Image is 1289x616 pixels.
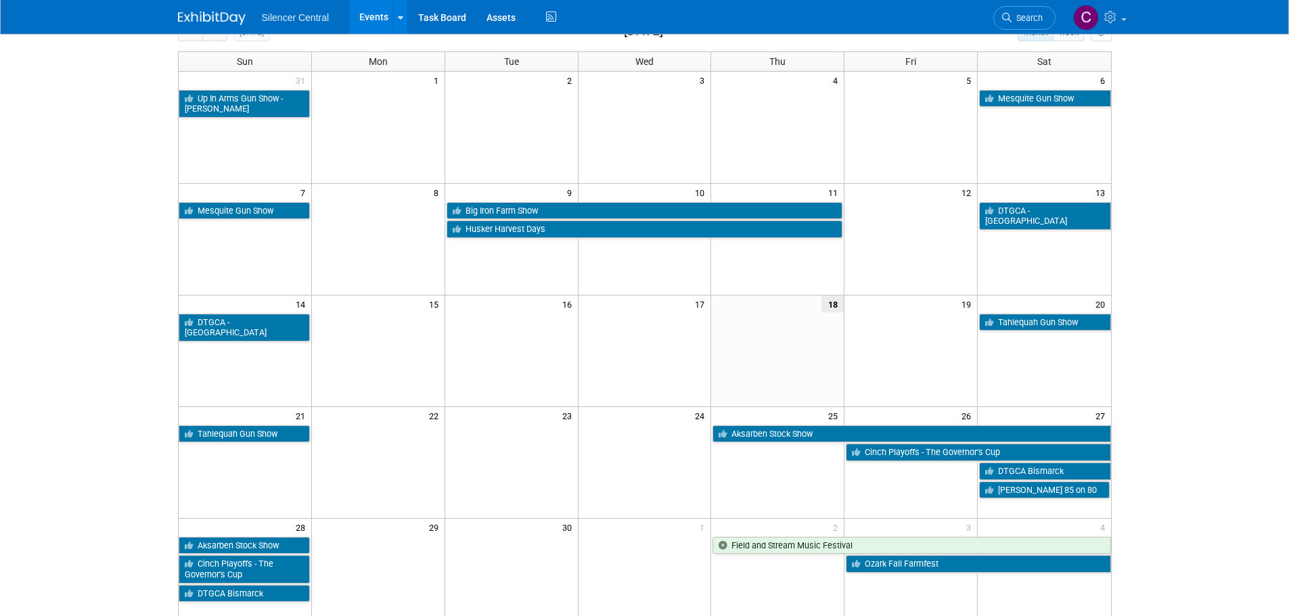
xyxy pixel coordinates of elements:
[294,295,311,312] span: 14
[1012,13,1043,23] span: Search
[294,72,311,89] span: 31
[827,184,844,201] span: 11
[979,463,1110,480] a: DTGCA Bismarck
[179,585,310,602] a: DTGCA Bismarck
[1094,184,1111,201] span: 13
[769,56,786,67] span: Thu
[447,220,843,238] a: Husker Harvest Days
[561,295,578,312] span: 16
[432,184,445,201] span: 8
[428,295,445,312] span: 15
[179,90,310,118] a: Up In Arms Gun Show - [PERSON_NAME]
[299,184,311,201] span: 7
[428,519,445,536] span: 29
[179,425,310,443] a: Tahlequah Gun Show
[965,519,977,536] span: 3
[624,24,663,39] h2: [DATE]
[698,72,710,89] span: 3
[179,314,310,341] a: DTGCA - [GEOGRAPHIC_DATA]
[1073,5,1099,30] img: Cade Cox
[832,519,844,536] span: 2
[827,407,844,424] span: 25
[561,519,578,536] span: 30
[179,555,310,583] a: Cinch Playoffs - The Governor’s Cup
[504,56,519,67] span: Tue
[566,72,578,89] span: 2
[179,537,310,554] a: Aksarben Stock Show
[979,202,1110,230] a: DTGCA - [GEOGRAPHIC_DATA]
[294,407,311,424] span: 21
[262,12,330,23] span: Silencer Central
[447,202,843,220] a: Big Iron Farm Show
[566,184,578,201] span: 9
[960,295,977,312] span: 19
[178,11,246,25] img: ExhibitDay
[993,6,1056,30] a: Search
[1094,295,1111,312] span: 20
[960,184,977,201] span: 12
[979,90,1110,108] a: Mesquite Gun Show
[832,72,844,89] span: 4
[698,519,710,536] span: 1
[635,56,654,67] span: Wed
[1099,72,1111,89] span: 6
[432,72,445,89] span: 1
[960,407,977,424] span: 26
[965,72,977,89] span: 5
[237,56,253,67] span: Sun
[694,184,710,201] span: 10
[561,407,578,424] span: 23
[979,481,1109,499] a: [PERSON_NAME] 85 on 80
[1094,407,1111,424] span: 27
[1099,519,1111,536] span: 4
[713,425,1110,443] a: Aksarben Stock Show
[694,295,710,312] span: 17
[428,407,445,424] span: 22
[846,444,1110,461] a: Cinch Playoffs - The Governor’s Cup
[694,407,710,424] span: 24
[979,314,1110,331] a: Tahlequah Gun Show
[1037,56,1051,67] span: Sat
[179,202,310,220] a: Mesquite Gun Show
[713,537,1110,554] a: Field and Stream Music Festival
[369,56,388,67] span: Mon
[846,555,1110,573] a: Ozark Fall Farmfest
[821,295,844,312] span: 18
[294,519,311,536] span: 28
[905,56,916,67] span: Fri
